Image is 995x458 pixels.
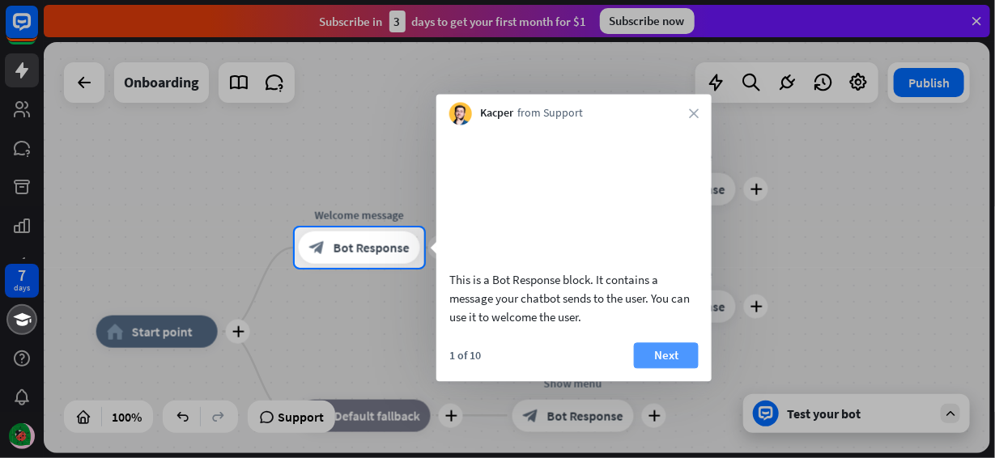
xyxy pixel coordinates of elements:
div: This is a Bot Response block. It contains a message your chatbot sends to the user. You can use i... [449,270,699,326]
span: Kacper [480,106,513,122]
span: Bot Response [334,240,410,256]
button: Open LiveChat chat widget [13,6,62,55]
span: from Support [517,106,583,122]
div: 1 of 10 [449,348,481,363]
i: close [689,108,699,118]
button: Next [634,342,699,368]
i: block_bot_response [309,240,325,256]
